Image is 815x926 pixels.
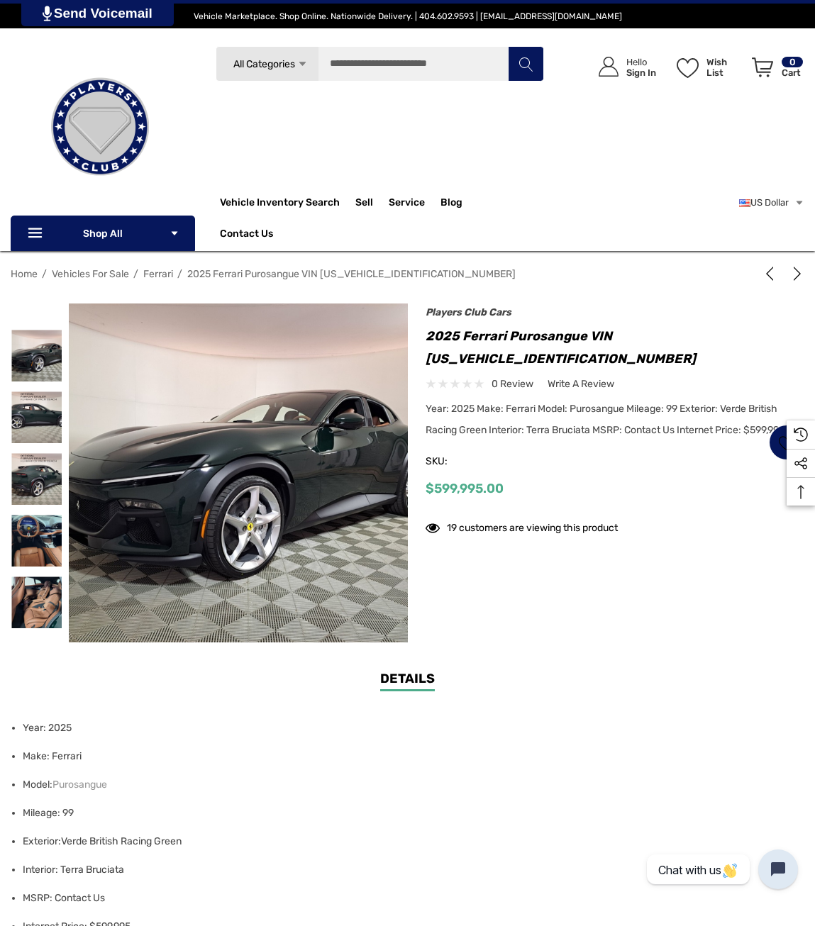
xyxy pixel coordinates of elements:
li: Mileage: 99 [23,799,796,827]
svg: Wish List [677,58,699,78]
img: For Sale: 2025 Ferrari Purosangue VIN ZSG06VTA9S0319580 [11,453,63,505]
li: Model: [23,771,796,799]
a: Wish List [769,425,804,460]
svg: Top [787,485,815,499]
li: Year: 2025 [23,714,796,742]
li: Make: Ferrari [23,742,796,771]
p: Sign In [626,67,656,78]
p: Shop All [11,216,195,251]
img: For Sale: 2025 Ferrari Purosangue VIN ZSG06VTA9S0319580 [11,576,63,628]
span: SKU: [426,452,497,472]
a: Service [389,196,425,212]
span: Year: 2025 Make: Ferrari Model: Purosangue Mileage: 99 Exterior: Verde British Racing Green Inter... [426,403,799,436]
svg: Icon Line [26,225,48,242]
span: Write a Review [548,378,614,391]
a: 2025 Ferrari Purosangue VIN [US_VEHICLE_IDENTIFICATION_NUMBER] [187,268,516,280]
nav: Breadcrumb [11,262,804,286]
a: Vehicle Inventory Search [220,196,340,212]
a: Ferrari [143,268,173,280]
svg: Recently Viewed [794,428,808,442]
img: Players Club | Cars For Sale [29,56,171,198]
svg: Wish List [779,435,795,451]
span: 0 review [492,375,533,393]
a: Purosangue [52,771,107,799]
a: Contact Us [220,228,273,243]
a: Players Club Cars [426,306,511,318]
span: All Categories [233,58,295,70]
span: $599,995.00 [426,481,504,496]
a: Details [380,669,435,691]
svg: Review Your Cart [752,57,773,77]
span: Verde British Racing Green [61,835,182,847]
a: USD [739,189,804,217]
h1: 2025 Ferrari Purosangue VIN [US_VEHICLE_IDENTIFICATION_NUMBER] [426,325,805,370]
img: For Sale: 2025 Ferrari Purosangue VIN ZSG06VTA9S0319580 [11,391,63,443]
a: Previous [763,267,782,281]
span: Sell [355,196,373,212]
svg: Social Media [794,457,808,471]
a: Cart with 0 items [745,43,804,98]
a: All Categories Icon Arrow Down Icon Arrow Up [216,46,318,82]
svg: Icon User Account [599,57,619,77]
span: Vehicle Marketplace. Shop Online. Nationwide Delivery. | 404.602.9593 | [EMAIL_ADDRESS][DOMAIN_NAME] [194,11,622,21]
li: Interior: Terra Bruciata [23,856,796,884]
a: Home [11,268,38,280]
p: Wish List [706,57,744,78]
img: PjwhLS0gR2VuZXJhdG9yOiBHcmF2aXQuaW8gLS0+PHN2ZyB4bWxucz0iaHR0cDovL3d3dy53My5vcmcvMjAwMC9zdmciIHhtb... [43,6,52,21]
svg: Icon Arrow Down [297,59,308,69]
svg: Icon Arrow Down [170,228,179,238]
a: Sign in [582,43,663,91]
img: For Sale: 2025 Ferrari Purosangue VIN ZSG06VTA9S0319580 [11,515,63,567]
button: Search [508,46,543,82]
a: Write a Review [548,375,614,393]
a: Wish List Wish List [670,43,745,91]
a: Next [784,267,804,281]
li: Exterior: [23,827,796,856]
p: Cart [782,67,803,78]
a: Vehicles For Sale [52,268,129,280]
div: 19 customers are viewing this product [426,515,618,537]
p: Hello [626,57,656,67]
p: 0 [782,57,803,67]
a: Sell [355,189,389,217]
a: Blog [440,196,462,212]
img: For Sale: 2025 Ferrari Purosangue VIN ZSG06VTA9S0319580 [11,330,63,381]
li: MSRP: Contact Us [23,884,796,913]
